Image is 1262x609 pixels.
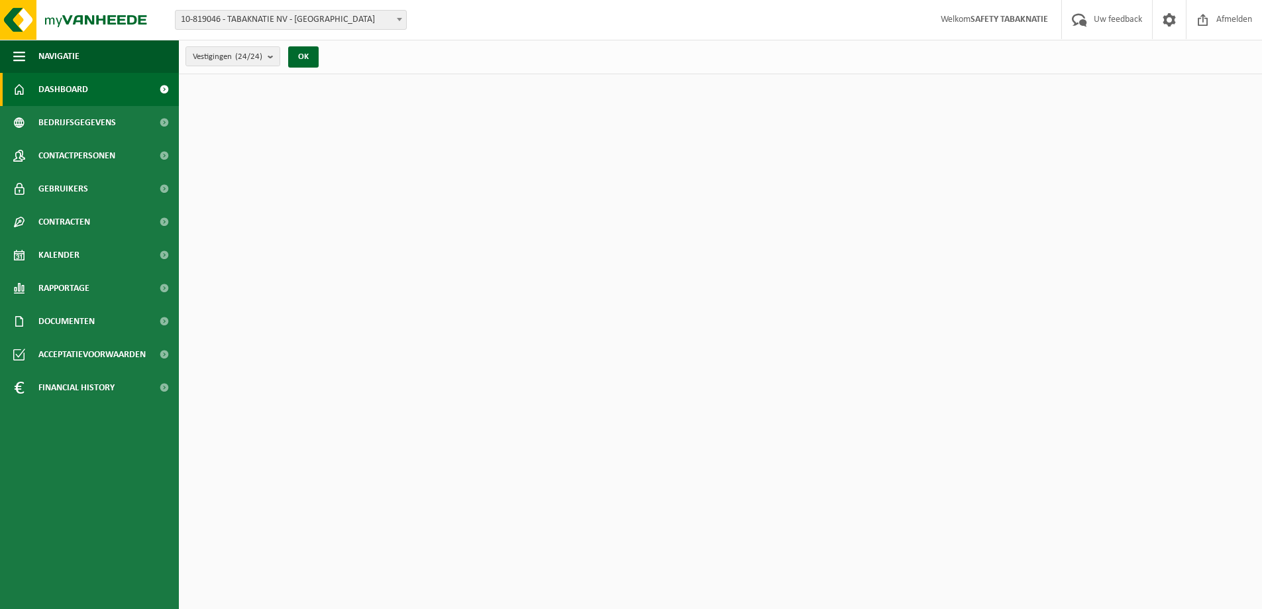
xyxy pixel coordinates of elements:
[38,139,115,172] span: Contactpersonen
[38,40,79,73] span: Navigatie
[38,338,146,371] span: Acceptatievoorwaarden
[38,305,95,338] span: Documenten
[38,172,88,205] span: Gebruikers
[175,10,407,30] span: 10-819046 - TABAKNATIE NV - ANTWERPEN
[235,52,262,61] count: (24/24)
[176,11,406,29] span: 10-819046 - TABAKNATIE NV - ANTWERPEN
[185,46,280,66] button: Vestigingen(24/24)
[38,272,89,305] span: Rapportage
[38,371,115,404] span: Financial History
[38,106,116,139] span: Bedrijfsgegevens
[288,46,319,68] button: OK
[193,47,262,67] span: Vestigingen
[38,239,79,272] span: Kalender
[38,73,88,106] span: Dashboard
[971,15,1048,25] strong: SAFETY TABAKNATIE
[38,205,90,239] span: Contracten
